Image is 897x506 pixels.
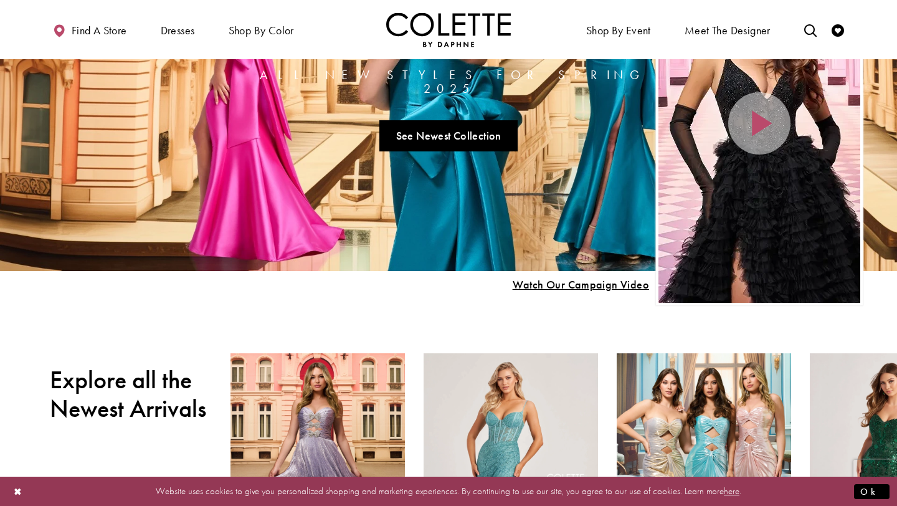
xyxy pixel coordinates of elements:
[72,24,127,37] span: Find a store
[512,279,649,291] span: Play Slide #15 Video
[161,24,195,37] span: Dresses
[379,120,518,151] a: See Newest Collection A Chique Escape All New Styles For Spring 2025
[386,12,511,47] a: Visit Home Page
[801,12,820,47] a: Toggle search
[229,24,294,37] span: Shop by color
[681,12,774,47] a: Meet the designer
[50,366,212,423] h2: Explore all the Newest Arrivals
[685,24,771,37] span: Meet the designer
[724,485,739,497] a: here
[50,12,130,47] a: Find a store
[828,12,847,47] a: Check Wishlist
[854,484,890,499] button: Submit Dialog
[158,12,198,47] span: Dresses
[90,483,807,500] p: Website uses cookies to give you personalized shopping and marketing experiences. By continuing t...
[241,115,656,156] ul: Slider Links
[225,12,297,47] span: Shop by color
[386,12,511,47] img: Colette by Daphne
[586,24,651,37] span: Shop By Event
[583,12,654,47] span: Shop By Event
[7,480,29,502] button: Close Dialog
